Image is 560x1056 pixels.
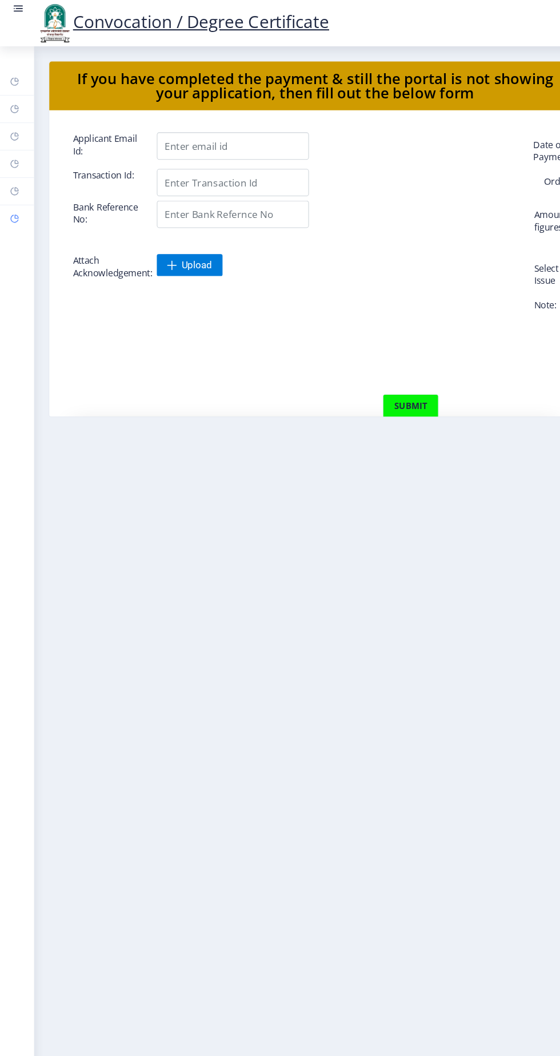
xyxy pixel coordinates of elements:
span: Created with ♥ by 2025 [43,1033,163,1045]
label: Attach Acknowledgement: [60,239,139,261]
input: Enter Bank Refernce No [147,188,290,214]
button: submit [359,370,412,393]
label: Applicant Email Id: [60,124,139,147]
input: Enter Transaction Id [147,158,290,184]
a: Edulab [113,1033,142,1045]
a: Convocation / Degree Certificate [34,9,309,31]
label: Bank Reference No: [60,188,139,211]
nb-card-header: If you have completed the payment & still the portal is not showing your application, then fill o... [46,58,546,104]
input: Enter email id [147,124,290,150]
span: Upload [171,243,199,255]
label: Transaction Id: [60,158,139,180]
img: logo [34,2,69,41]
